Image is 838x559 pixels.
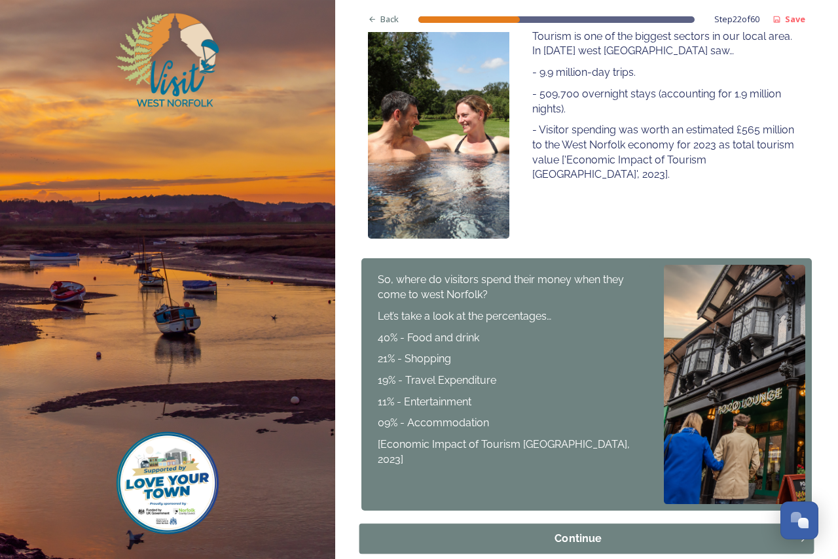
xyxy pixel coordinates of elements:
strong: Save [785,13,805,25]
button: Open Chat [780,501,818,539]
span: Step 22 of 60 [714,13,759,25]
span: 11% - Entertainment [378,396,471,408]
span: 21% - Shopping [378,352,451,365]
span: Back [380,13,399,25]
p: - 9.9 million-day trips. [532,65,795,80]
span: 19% - Travel Expenditure [378,374,496,386]
span: 40% - Food and drink [378,331,479,344]
span: Let’s take a look at the percentages… [378,310,551,322]
p: Tourism is one of the biggest sectors in our local area. In [DATE] west [GEOGRAPHIC_DATA] saw… [532,29,795,59]
p: - 509,700 overnight stays (accounting for 1.9 million nights). [532,87,795,116]
span: [Economic Impact of Tourism [GEOGRAPHIC_DATA], 2023] [378,438,632,466]
button: Continue [359,524,814,554]
span: So, where do visitors spend their money when they come to west Norfolk? [378,273,627,301]
span: 09% - Accommodation [378,416,489,429]
div: Continue [367,531,790,547]
p: - Visitor spending was worth an estimated £565 million to the West Norfolk economy for 2023 as to... [532,123,795,182]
